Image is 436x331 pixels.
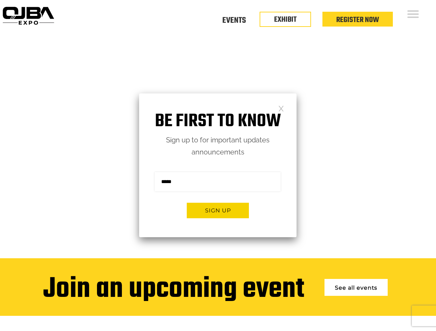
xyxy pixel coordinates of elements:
[336,14,379,26] a: Register Now
[274,14,297,26] a: EXHIBIT
[324,279,388,296] a: See all events
[278,105,284,111] a: Close
[139,134,297,158] p: Sign up to for important updates announcements
[43,274,304,305] div: Join an upcoming event
[187,203,249,218] button: Sign up
[139,111,297,132] h1: Be first to know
